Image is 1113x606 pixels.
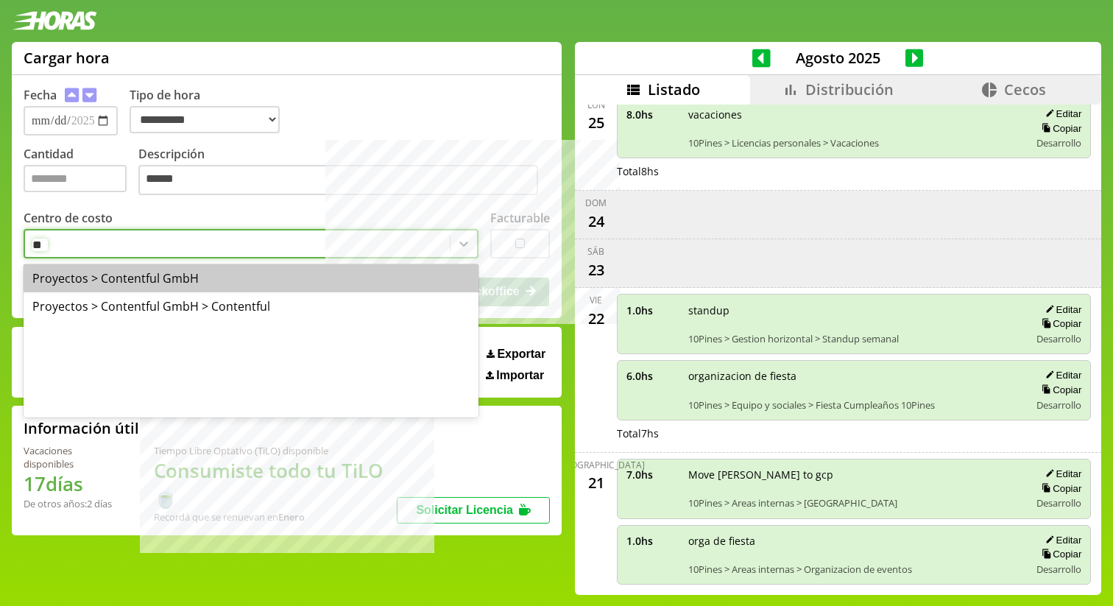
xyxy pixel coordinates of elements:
[496,369,544,382] span: Importar
[130,106,280,133] select: Tipo de hora
[24,444,119,471] div: Vacaciones disponibles
[278,510,305,524] b: Enero
[24,418,139,438] h2: Información útil
[590,294,602,306] div: vie
[24,87,57,103] label: Fecha
[584,258,608,281] div: 23
[416,504,513,516] span: Solicitar Licencia
[1041,534,1081,546] button: Editar
[626,108,678,121] span: 8.0 hs
[24,48,110,68] h1: Cargar hora
[688,468,1020,482] span: Move [PERSON_NAME] to gcp
[584,306,608,330] div: 22
[1004,80,1046,99] span: Cecos
[688,108,1020,121] span: vacaciones
[130,87,291,135] label: Tipo de hora
[138,165,538,196] textarea: Descripción
[1037,548,1081,560] button: Copiar
[1041,303,1081,316] button: Editar
[617,591,1092,605] div: Total 8 hs
[1036,496,1081,510] span: Desarrollo
[1041,108,1081,120] button: Editar
[24,497,119,510] div: De otros años: 2 días
[24,292,478,320] div: Proyectos > Contentful GmbH > Contentful
[1036,136,1081,149] span: Desarrollo
[154,510,397,524] div: Recordá que se renuevan en
[584,471,608,495] div: 21
[688,369,1020,383] span: organizacion de fiesta
[482,347,550,362] button: Exportar
[1037,317,1081,330] button: Copiar
[12,11,97,30] img: logotipo
[688,563,1020,576] span: 10Pines > Areas internas > Organizacion de eventos
[24,165,127,192] input: Cantidad
[584,111,608,135] div: 25
[688,332,1020,345] span: 10Pines > Gestion horizontal > Standup semanal
[548,459,645,471] div: [DEMOGRAPHIC_DATA]
[771,48,905,68] span: Agosto 2025
[626,534,678,548] span: 1.0 hs
[490,210,550,226] label: Facturable
[1037,384,1081,396] button: Copiar
[497,348,545,361] span: Exportar
[24,264,478,292] div: Proyectos > Contentful GmbH
[617,164,1092,178] div: Total 8 hs
[626,369,678,383] span: 6.0 hs
[24,146,138,200] label: Cantidad
[138,146,550,200] label: Descripción
[648,80,700,99] span: Listado
[688,303,1020,317] span: standup
[24,471,119,497] h1: 17 días
[1036,398,1081,412] span: Desarrollo
[587,99,605,111] div: lun
[688,136,1020,149] span: 10Pines > Licencias personales > Vacaciones
[154,457,397,510] h1: Consumiste todo tu TiLO 🍵
[24,210,113,226] label: Centro de costo
[397,497,550,524] button: Solicitar Licencia
[154,444,397,457] div: Tiempo Libre Optativo (TiLO) disponible
[1036,563,1081,576] span: Desarrollo
[626,468,678,482] span: 7.0 hs
[688,534,1020,548] span: orga de fiesta
[626,303,678,317] span: 1.0 hs
[688,398,1020,412] span: 10Pines > Equipo y sociales > Fiesta Cumpleaños 10Pines
[1041,369,1081,381] button: Editar
[688,496,1020,510] span: 10Pines > Areas internas > [GEOGRAPHIC_DATA]
[1037,482,1081,495] button: Copiar
[617,426,1092,440] div: Total 7 hs
[584,209,608,233] div: 24
[575,105,1101,593] div: scrollable content
[1037,122,1081,135] button: Copiar
[805,80,894,99] span: Distribución
[1041,468,1081,480] button: Editar
[587,245,604,258] div: sáb
[585,197,607,209] div: dom
[1036,332,1081,345] span: Desarrollo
